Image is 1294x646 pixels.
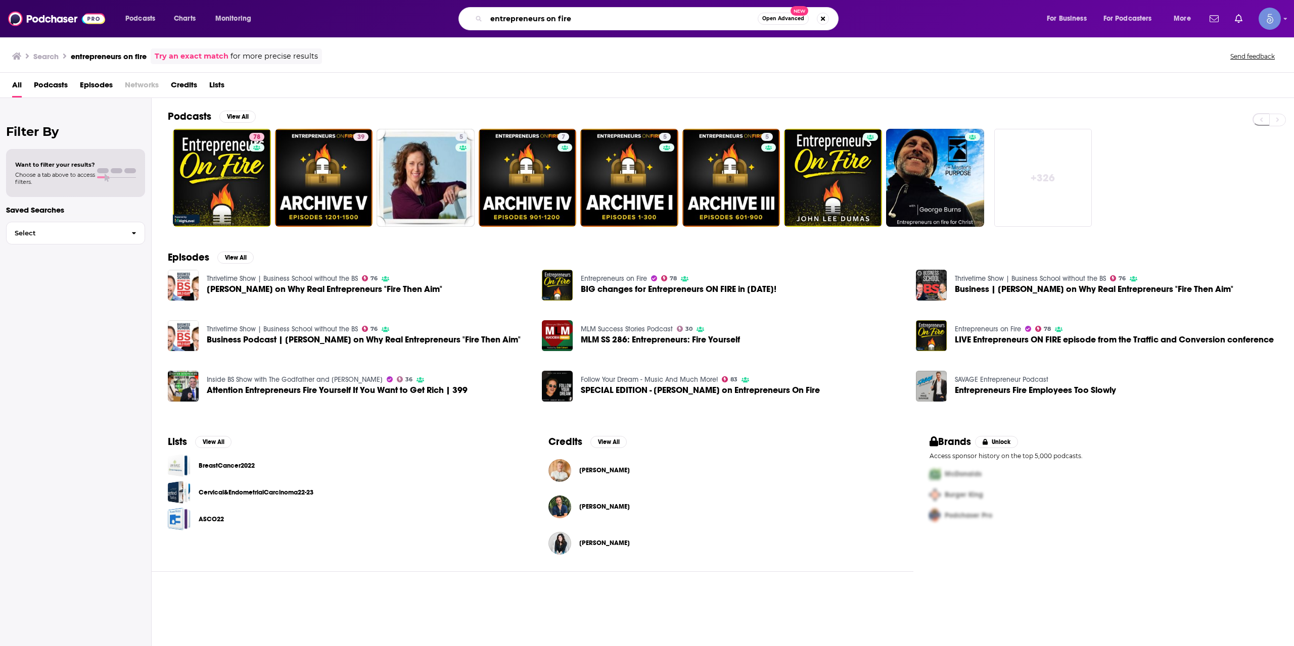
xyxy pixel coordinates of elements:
button: Send feedback [1227,52,1278,61]
span: McDonalds [945,470,982,478]
a: MLM SS 286: Entrepreneurs: Fire Yourself [581,335,740,344]
a: Lists [209,77,224,97]
a: LIVE Entrepreneurs ON FIRE episode from the Traffic and Conversion conference [955,335,1274,344]
img: User Profile [1259,8,1281,30]
span: Podchaser Pro [945,511,992,520]
span: Credits [171,77,197,97]
a: Inside BS Show with The Godfather and Nicki G. [207,375,383,384]
button: Select [6,222,145,244]
a: Thrivetime Show | Business School without the BS [207,325,358,333]
span: [PERSON_NAME] on Why Real Entrepreneurs "Fire Then Aim" [207,285,442,293]
span: 30 [685,327,692,331]
a: John Lee Dumas [579,503,630,511]
button: View All [590,436,627,448]
span: For Podcasters [1103,12,1152,26]
div: Search podcasts, credits, & more... [468,7,848,30]
img: MLM SS 286: Entrepreneurs: Fire Yourself [542,320,573,351]
a: 39 [353,133,368,141]
a: Garrett J White [579,466,630,474]
h3: entrepreneurs on fire [71,52,147,61]
a: BIG changes for Entrepreneurs ON FIRE in 2018! [542,270,573,301]
a: 36 [397,376,413,382]
h2: Brands [930,435,972,448]
button: View All [219,111,256,123]
img: Business Podcast | Guy Kawasaki on Why Real Entrepreneurs "Fire Then Aim" [168,320,199,351]
button: View All [195,436,232,448]
span: Open Advanced [762,16,804,21]
button: Midori VerityMidori Verity [548,527,897,559]
button: View All [217,252,254,264]
a: ASCO22 [168,508,191,530]
img: First Pro Logo [926,464,945,484]
span: Cervical&EndometrialCarcinoma22-23 [168,481,191,504]
button: open menu [208,11,264,27]
a: 7 [479,129,577,227]
a: Business | Guy Kawasaki on Why Real Entrepreneurs "Fire Then Aim" [955,285,1233,293]
span: 7 [562,132,565,142]
span: 78 [670,276,677,281]
span: Podcasts [125,12,155,26]
button: Show profile menu [1259,8,1281,30]
a: 78 [1035,326,1051,332]
a: Try an exact match [155,51,228,62]
a: ASCO22 [199,514,224,525]
button: open menu [1097,11,1167,27]
span: 76 [371,327,378,331]
button: Open AdvancedNew [758,13,809,25]
img: Entrepreneurs Fire Employees Too Slowly [916,371,947,402]
a: Cervical&EndometrialCarcinoma22-23 [199,487,313,498]
h2: Filter By [6,124,145,139]
a: Entrepreneurs Fire Employees Too Slowly [955,386,1116,394]
a: Follow Your Dream - Music And Much More! [581,375,718,384]
img: Guy Kawasaki on Why Real Entrepreneurs "Fire Then Aim" [168,270,199,301]
a: Podchaser - Follow, Share and Rate Podcasts [8,9,105,28]
a: Show notifications dropdown [1231,10,1246,27]
span: Monitoring [215,12,251,26]
span: Business Podcast | [PERSON_NAME] on Why Real Entrepreneurs "Fire Then Aim" [207,335,521,344]
span: New [791,6,809,16]
h2: Episodes [168,251,209,264]
a: 76 [362,326,378,332]
a: Attention Entrepreneurs Fire Yourself If You Want to Get Rich | 399 [207,386,468,394]
img: SPECIAL EDITION - Robert on Entrepreneurs On Fire [542,371,573,402]
a: SPECIAL EDITION - Robert on Entrepreneurs On Fire [581,386,820,394]
a: 78 [661,275,677,281]
a: 5 [377,129,475,227]
img: LIVE Entrepreneurs ON FIRE episode from the Traffic and Conversion conference [916,320,947,351]
img: Third Pro Logo [926,505,945,526]
a: 5 [659,133,671,141]
a: ListsView All [168,435,232,448]
img: Midori Verity [548,532,571,555]
span: Networks [125,77,159,97]
span: 76 [1119,276,1126,281]
span: 78 [1044,327,1051,331]
span: For Business [1047,12,1087,26]
span: for more precise results [230,51,318,62]
h2: Credits [548,435,582,448]
a: 5 [455,133,467,141]
img: Garrett J White [548,459,571,482]
a: +326 [994,129,1092,227]
a: 30 [677,326,693,332]
a: Attention Entrepreneurs Fire Yourself If You Want to Get Rich | 399 [168,371,199,402]
span: Logged in as Spiral5-G1 [1259,8,1281,30]
span: [PERSON_NAME] [579,503,630,511]
a: Thrivetime Show | Business School without the BS [955,274,1106,283]
button: open menu [118,11,168,27]
span: 5 [459,132,463,142]
img: John Lee Dumas [548,495,571,518]
a: All [12,77,22,97]
span: 83 [730,377,737,382]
